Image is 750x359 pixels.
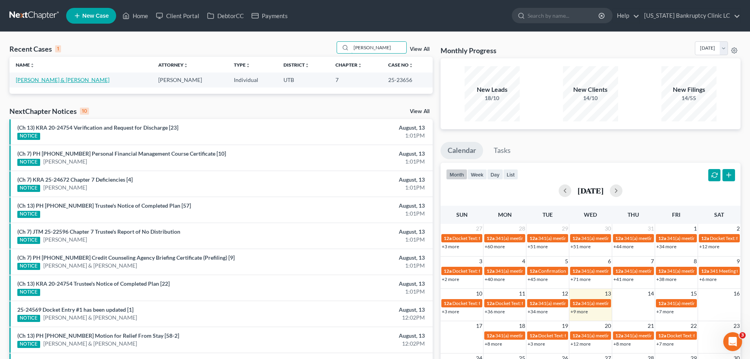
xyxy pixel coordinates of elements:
[690,289,698,298] span: 15
[203,9,248,23] a: DebtorCC
[487,300,494,306] span: 12a
[607,257,612,266] span: 6
[570,244,591,249] a: +51 more
[294,288,425,296] div: 1:01PM
[17,159,40,166] div: NOTICE
[518,224,526,233] span: 28
[329,73,382,87] td: 7
[667,235,743,241] span: 341(a) meeting for [PERSON_NAME]
[294,314,425,322] div: 12:02PM
[656,276,676,282] a: +38 more
[485,309,505,314] a: +36 more
[475,289,483,298] span: 10
[17,306,133,313] a: 25-24569 Docket Entry #1 has been updated [1]
[17,176,133,183] a: (Ch 7) KRA 25-24672 Chapter 7 Deficiencies [4]
[503,169,518,180] button: list
[294,332,425,340] div: August, 13
[699,276,717,282] a: +6 more
[613,244,633,249] a: +44 more
[294,254,425,262] div: August, 13
[572,268,580,274] span: 12a
[475,321,483,331] span: 17
[487,169,503,180] button: day
[9,44,61,54] div: Recent Cases
[357,63,362,68] i: unfold_more
[16,62,35,68] a: Nameunfold_more
[624,333,742,339] span: 341(a) meeting for [PERSON_NAME] & [PERSON_NAME]
[17,228,180,235] a: (Ch 7) JTM 25-22596 Chapter 7 Trustee's Report of No Distribution
[17,202,191,209] a: (Ch 13) PH [PHONE_NUMBER] Trustee's Notice of Completed Plan [57]
[538,333,624,339] span: Docket Text: for Crystal [PERSON_NAME]
[613,341,631,347] a: +8 more
[17,254,235,261] a: (Ch 7) PH [PHONE_NUMBER] Credit Counseling Agency Briefing Certificate (Prefiling) [9]
[736,224,741,233] span: 2
[485,244,505,249] a: +60 more
[572,333,580,339] span: 12a
[498,211,512,218] span: Mon
[495,300,566,306] span: Docket Text: for [PERSON_NAME]
[16,76,109,83] a: [PERSON_NAME] & [PERSON_NAME]
[465,85,520,94] div: New Leads
[733,289,741,298] span: 16
[564,257,569,266] span: 5
[487,142,518,159] a: Tasks
[656,244,676,249] a: +34 more
[647,289,655,298] span: 14
[82,13,109,19] span: New Case
[572,300,580,306] span: 12a
[690,321,698,331] span: 22
[495,235,571,241] span: 341(a) meeting for [PERSON_NAME]
[294,306,425,314] div: August, 13
[581,300,657,306] span: 341(a) meeting for [PERSON_NAME]
[152,9,203,23] a: Client Portal
[17,124,178,131] a: (Ch 13) KRA 20-24754 Verification and Request for Discharge [23]
[624,268,700,274] span: 341(a) meeting for [PERSON_NAME]
[701,268,709,274] span: 12a
[441,46,496,55] h3: Monthly Progress
[530,235,537,241] span: 12a
[538,235,614,241] span: 341(a) meeting for [PERSON_NAME]
[561,224,569,233] span: 29
[283,62,309,68] a: Districtunfold_more
[615,333,623,339] span: 12a
[119,9,152,23] a: Home
[485,276,505,282] a: +40 more
[658,268,666,274] span: 12a
[442,276,459,282] a: +2 more
[55,45,61,52] div: 1
[495,333,613,339] span: 341(a) meeting for [PERSON_NAME] & [PERSON_NAME]
[624,235,742,241] span: 341(a) meeting for [PERSON_NAME] & [PERSON_NAME]
[699,244,719,249] a: +12 more
[561,321,569,331] span: 19
[656,341,674,347] a: +7 more
[152,73,228,87] td: [PERSON_NAME]
[444,268,452,274] span: 12a
[17,315,40,322] div: NOTICE
[733,321,741,331] span: 23
[30,63,35,68] i: unfold_more
[17,211,40,218] div: NOTICE
[613,9,639,23] a: Help
[17,133,40,140] div: NOTICE
[538,300,666,306] span: 341(a) meeting for [DEMOGRAPHIC_DATA][PERSON_NAME]
[647,321,655,331] span: 21
[530,268,537,274] span: 12a
[572,235,580,241] span: 12a
[158,62,188,68] a: Attorneyunfold_more
[467,169,487,180] button: week
[294,132,425,140] div: 1:01PM
[570,309,588,314] a: +9 more
[17,263,40,270] div: NOTICE
[521,257,526,266] span: 4
[43,184,87,192] a: [PERSON_NAME]
[581,333,699,339] span: 341(a) meeting for [PERSON_NAME] & [PERSON_NAME]
[570,341,591,347] a: +12 more
[530,300,537,306] span: 12a
[604,224,612,233] span: 30
[563,85,618,94] div: New Clients
[294,228,425,236] div: August, 13
[528,341,545,347] a: +3 more
[17,332,179,339] a: (Ch 13) PH [PHONE_NUMBER] Motion for Relief From Stay [58-2]
[446,169,467,180] button: month
[294,340,425,348] div: 12:02PM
